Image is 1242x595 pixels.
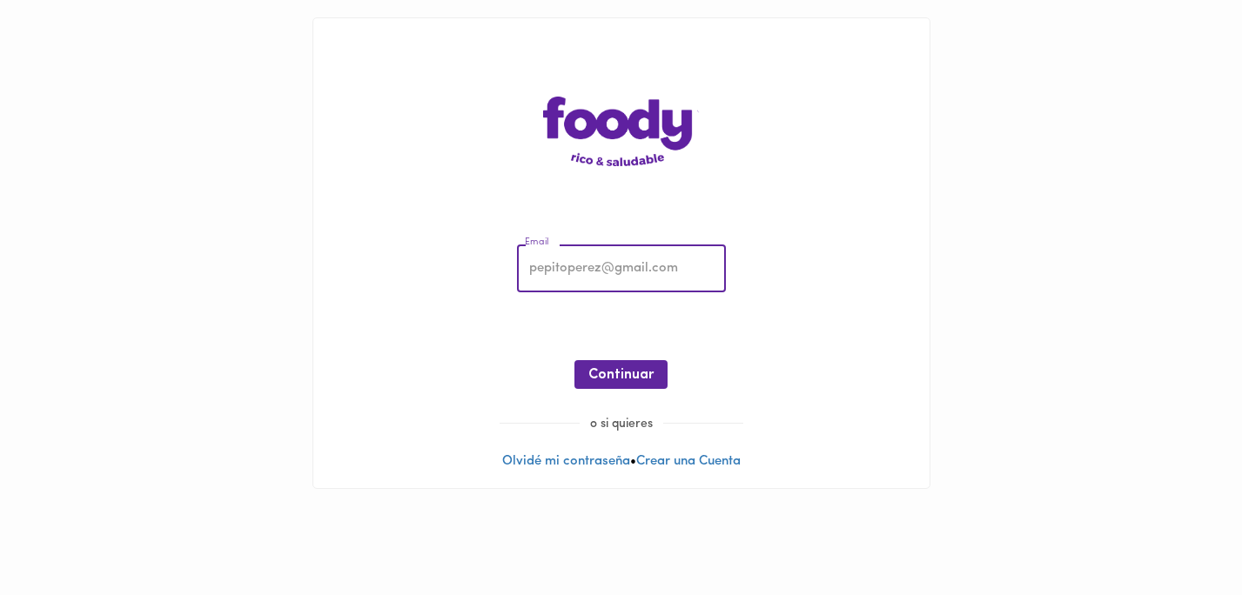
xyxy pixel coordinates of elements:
button: Continuar [574,360,668,389]
span: Continuar [588,367,654,384]
span: o si quieres [580,418,663,431]
img: logo-main-page.png [543,97,700,166]
a: Crear una Cuenta [636,455,741,468]
input: pepitoperez@gmail.com [517,245,726,293]
iframe: Messagebird Livechat Widget [1141,494,1225,578]
div: • [313,18,930,488]
a: Olvidé mi contraseña [502,455,630,468]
